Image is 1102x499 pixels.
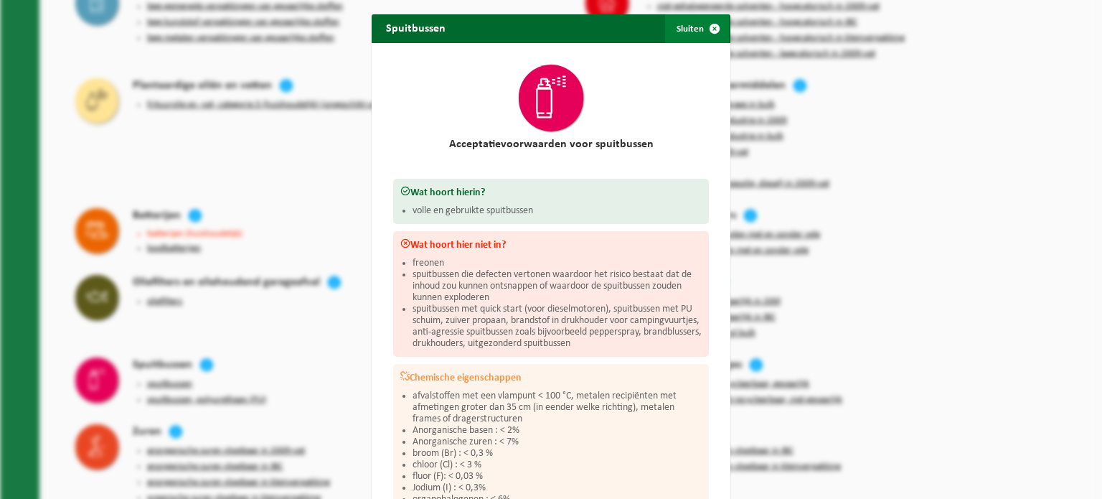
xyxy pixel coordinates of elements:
li: volle en gebruikte spuitbussen [413,205,702,217]
li: Jodium (I) : < 0,3% [413,482,702,494]
h2: Spuitbussen [372,14,460,42]
button: Sluiten [665,14,729,43]
li: broom (Br) : < 0,3 % [413,448,702,460]
h3: Wat hoort hier niet in? [400,238,702,251]
h3: Wat hoort hierin? [400,186,702,198]
h2: Acceptatievoorwaarden voor spuitbussen [393,139,709,150]
li: chloor (Cl) : < 3 % [413,460,702,471]
li: spuitbussen met quick start (voor dieselmotoren), spuitbussen met PU schuim, zuiver propaan, bran... [413,304,702,350]
li: freonen [413,258,702,269]
li: spuitbussen die defecten vertonen waardoor het risico bestaat dat de inhoud zou kunnen ontsnappen... [413,269,702,304]
li: afvalstoffen met een vlampunt < 100 °C, metalen recipiënten met afmetingen groter dan 35 cm (in e... [413,391,702,425]
li: fluor (F): < 0,03 % [413,471,702,482]
h3: Chemische eigenschappen [400,371,702,383]
li: Anorganische zuren : < 7% [413,437,702,448]
li: Anorganische basen : < 2% [413,425,702,437]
